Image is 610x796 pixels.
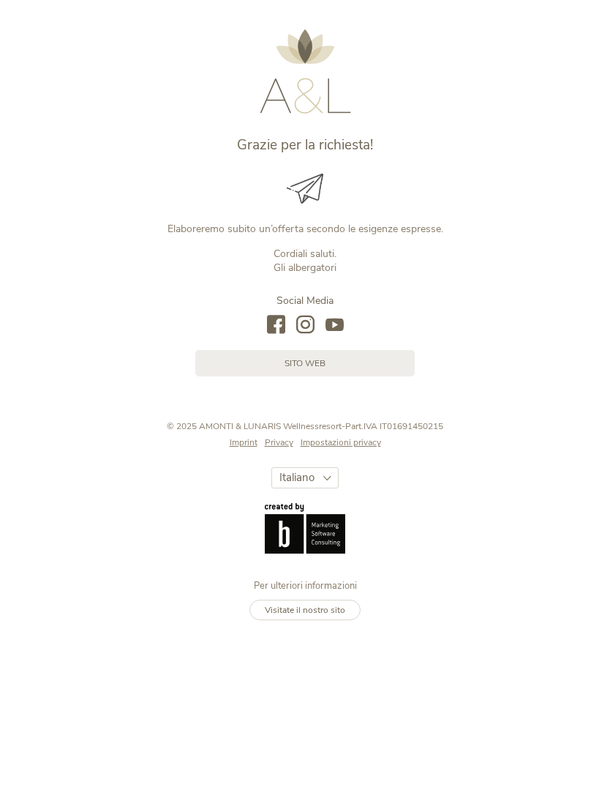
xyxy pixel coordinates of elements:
span: Social Media [276,294,334,308]
a: Visitate il nostro sito [249,600,361,621]
span: Part.IVA IT01691450215 [345,420,443,432]
span: - [342,420,345,432]
img: Brandnamic GmbH | Leading Hospitality Solutions [265,503,345,553]
p: Cordiali saluti. Gli albergatori [29,247,581,275]
a: youtube [325,316,344,335]
span: Per ulteriori informazioni [254,579,357,592]
a: Privacy [265,436,301,449]
span: Visitate il nostro sito [265,604,345,616]
span: Impostazioni privacy [301,436,381,448]
span: Grazie per la richiesta! [237,135,373,155]
span: Imprint [230,436,257,448]
p: Elaboreremo subito un’offerta secondo le esigenze espresse. [29,222,581,237]
img: AMONTI & LUNARIS Wellnessresort [260,29,351,114]
a: Impostazioni privacy [301,436,381,449]
span: sito web [285,357,325,370]
span: © 2025 AMONTI & LUNARIS Wellnessresort [167,420,342,432]
a: Imprint [230,436,265,449]
img: Grazie per la richiesta! [287,174,323,204]
a: facebook [267,316,285,335]
span: Privacy [265,436,293,448]
a: sito web [195,350,415,377]
a: instagram [296,316,315,335]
